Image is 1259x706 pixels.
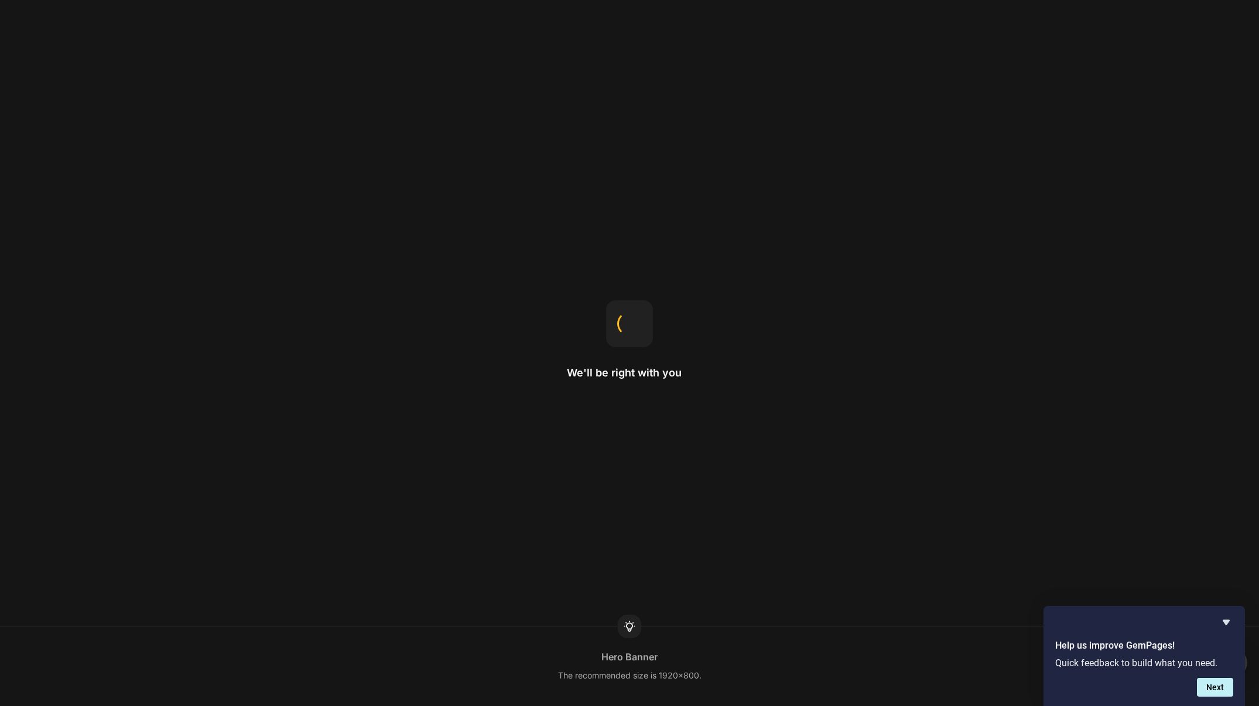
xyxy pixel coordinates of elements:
[1219,615,1233,629] button: Hide survey
[1055,615,1233,697] div: Help us improve GemPages!
[1055,657,1233,669] p: Quick feedback to build what you need.
[558,669,702,683] div: The recommended size is 1920x800.
[601,650,658,664] div: Hero Banner
[1055,639,1233,653] h2: Help us improve GemPages!
[1197,678,1233,697] button: Next question
[567,366,692,380] h2: We'll be right with you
